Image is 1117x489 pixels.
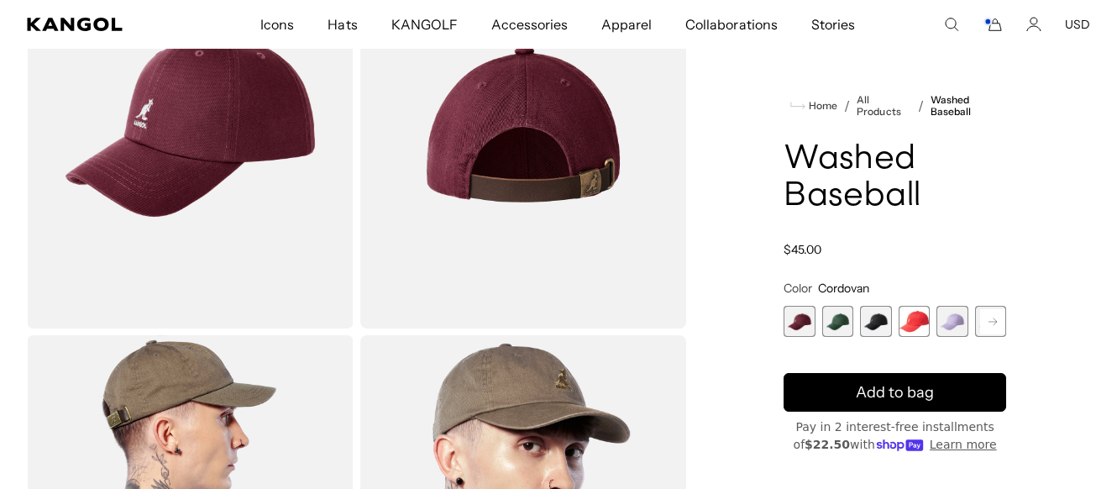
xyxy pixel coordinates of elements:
[784,94,1006,118] nav: breadcrumbs
[822,306,853,337] div: 2 of 14
[784,373,1006,412] button: Add to bag
[899,306,930,337] label: Cherry Glow
[790,98,837,113] a: Home
[1065,17,1090,32] button: USD
[936,306,968,337] div: 5 of 14
[860,306,891,337] label: Black
[899,306,930,337] div: 4 of 14
[931,94,1006,118] a: Washed Baseball
[857,94,911,118] a: All Products
[784,306,815,337] label: Cordovan
[27,18,171,31] a: Kangol
[784,306,815,337] div: 1 of 14
[1026,17,1041,32] a: Account
[860,306,891,337] div: 3 of 14
[818,281,869,296] span: Cordovan
[936,306,968,337] label: Iced Lilac
[983,17,1003,32] button: Cart
[944,17,959,32] summary: Search here
[911,96,924,116] li: /
[784,141,1006,215] h1: Washed Baseball
[837,96,850,116] li: /
[975,306,1006,337] label: Khaki
[784,281,812,296] span: Color
[856,381,934,404] span: Add to bag
[805,100,837,112] span: Home
[822,306,853,337] label: Algae
[784,242,821,257] span: $45.00
[975,306,1006,337] div: 6 of 14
